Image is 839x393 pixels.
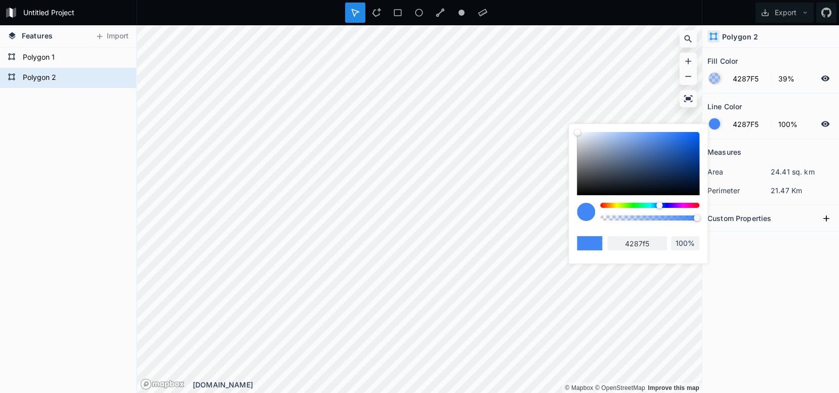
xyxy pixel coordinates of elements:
a: Mapbox [565,384,593,391]
button: Import [90,28,134,45]
dd: 21.47 Km [771,185,834,196]
dt: area [707,166,771,177]
h2: Measures [707,144,741,160]
dt: perimeter [707,185,771,196]
h4: Polygon 2 [722,31,758,42]
h2: Fill Color [707,53,738,69]
h2: Line Color [707,99,742,114]
a: Mapbox logo [140,378,185,390]
dd: 24.41 sq. km [771,166,834,177]
button: Export [756,3,814,23]
h2: Custom Properties [707,210,771,226]
div: [DOMAIN_NAME] [193,379,702,390]
a: OpenStreetMap [595,384,645,391]
a: Map feedback [648,384,699,391]
span: Features [22,30,53,41]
